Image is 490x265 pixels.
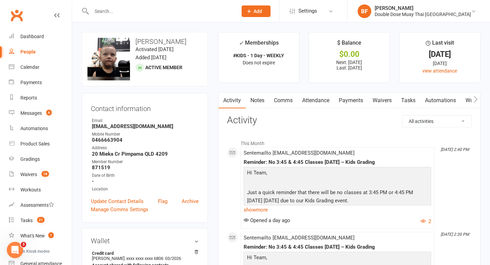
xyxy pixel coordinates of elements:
[135,46,174,52] time: Activated [DATE]
[91,102,199,112] h3: Contact information
[9,198,72,213] a: Assessments
[8,7,25,24] a: Clubworx
[20,64,39,70] div: Calendar
[239,38,279,51] div: Memberships
[9,213,72,228] a: Tasks 21
[165,256,181,261] span: 03/2026
[87,38,130,80] img: image1745480887.png
[20,126,48,131] div: Automations
[269,93,297,108] a: Comms
[9,44,72,60] a: People
[244,205,431,215] a: show more
[20,95,37,100] div: Reports
[243,60,275,65] span: Does not expire
[91,205,148,214] a: Manage Comms Settings
[9,60,72,75] a: Calendar
[233,53,284,58] strong: #KIDS - 1 Day - WEEKLY
[422,68,457,74] a: view attendance
[9,182,72,198] a: Workouts
[441,232,469,237] i: [DATE] 2:30 PM
[20,218,33,223] div: Tasks
[20,110,42,116] div: Messages
[244,150,355,156] span: Sent email to [EMAIL_ADDRESS][DOMAIN_NAME]
[315,51,383,58] div: $0.00
[396,93,420,108] a: Tasks
[9,106,72,121] a: Messages 6
[218,93,246,108] a: Activity
[9,228,72,244] a: What's New1
[92,159,199,165] div: Member Number
[244,159,431,165] div: Reminder: No 3:45 & 4:45 Classes [DATE] – Kids Grading
[375,11,471,17] div: Double Dose Muay Thai [GEOGRAPHIC_DATA]
[46,110,52,115] span: 6
[20,34,44,39] div: Dashboard
[92,178,199,184] strong: -
[20,233,45,238] div: What's New
[182,197,199,205] a: Archive
[426,38,454,51] div: Last visit
[244,244,431,250] div: Reminder: No 3:45 & 4:45 Classes [DATE] – Kids Grading
[242,5,271,17] button: Add
[20,202,54,208] div: Assessments
[337,38,361,51] div: $ Balance
[9,90,72,106] a: Reports
[254,9,262,14] span: Add
[158,197,167,205] a: Flag
[246,93,269,108] a: Notes
[334,93,368,108] a: Payments
[20,80,42,85] div: Payments
[92,151,199,157] strong: 20 Mieka Cr Pimpama QLD 4209
[20,172,37,177] div: Waivers
[245,188,429,206] p: Just a quick reminder that there will be no classes at 3:45 PM or 4:45 PM [DATE] [DATE] due to ou...
[297,93,334,108] a: Attendance
[244,217,290,223] span: Opened a day ago
[21,242,26,247] span: 3
[245,169,429,178] p: Hi Team,
[89,6,233,16] input: Search...
[368,93,396,108] a: Waivers
[239,40,243,46] i: ✓
[20,156,40,162] div: Gradings
[20,187,41,192] div: Workouts
[245,253,429,263] p: Hi Team,
[92,251,195,256] strong: Credit card
[20,141,50,146] div: Product Sales
[92,123,199,129] strong: [EMAIL_ADDRESS][DOMAIN_NAME]
[92,118,199,124] div: Email
[227,115,472,126] h3: Activity
[37,217,45,223] span: 21
[9,75,72,90] a: Payments
[92,131,199,138] div: Mobile Number
[92,145,199,151] div: Address
[358,4,371,18] div: BF
[9,136,72,152] a: Product Sales
[298,3,317,19] span: Settings
[42,171,49,177] span: 18
[7,242,23,258] iframe: Intercom live chat
[20,49,36,54] div: People
[315,60,383,71] p: Next: [DATE] Last: [DATE]
[92,165,199,171] strong: 871519
[227,136,472,147] li: This Month
[126,256,163,261] span: xxxx xxxx xxxx 6806
[441,147,469,152] i: [DATE] 2:40 PM
[92,186,199,192] div: Location
[87,38,202,45] h3: [PERSON_NAME]
[9,121,72,136] a: Automations
[9,152,72,167] a: Gradings
[406,51,474,58] div: [DATE]
[406,60,474,67] div: [DATE]
[145,65,182,70] span: Active member
[135,54,166,61] time: Added [DATE]
[244,235,355,241] span: Sent email to [EMAIL_ADDRESS][DOMAIN_NAME]
[91,197,144,205] a: Update Contact Details
[92,137,199,143] strong: 0466663904
[420,93,461,108] a: Automations
[92,172,199,179] div: Date of Birth
[48,232,54,238] span: 1
[9,29,72,44] a: Dashboard
[9,167,72,182] a: Waivers 18
[375,5,471,11] div: [PERSON_NAME]
[91,237,199,245] h3: Wallet
[421,217,431,225] button: 2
